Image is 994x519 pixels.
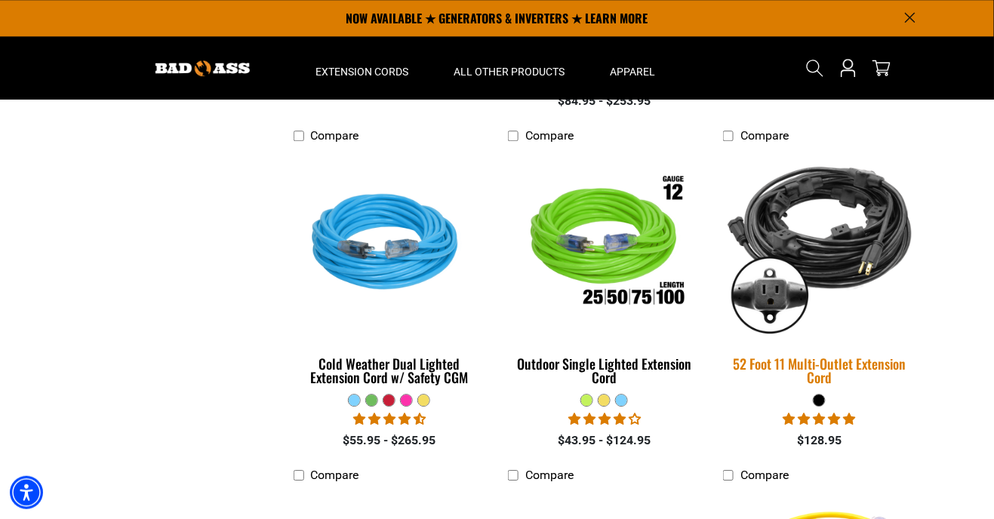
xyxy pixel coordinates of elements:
span: Compare [740,128,789,143]
a: cart [869,59,894,77]
span: Compare [525,468,574,482]
div: $128.95 [723,431,916,450]
summary: All Other Products [432,36,588,100]
summary: Extension Cords [294,36,432,100]
span: 4.00 stars [568,412,641,426]
span: Compare [740,468,789,482]
div: $84.95 - $253.95 [508,92,700,110]
span: Compare [525,128,574,143]
img: Bad Ass Extension Cords [155,60,250,76]
span: Apparel [611,65,656,78]
div: Cold Weather Dual Lighted Extension Cord w/ Safety CGM [294,357,486,384]
div: 52 Foot 11 Multi-Outlet Extension Cord [723,357,916,384]
div: $55.95 - $265.95 [294,431,486,450]
div: $43.95 - $124.95 [508,431,700,450]
span: Compare [311,468,359,482]
div: Accessibility Menu [10,476,43,509]
div: Outdoor Single Lighted Extension Cord [508,357,700,384]
img: Light Blue [294,158,485,331]
img: black [714,148,925,341]
span: 4.62 stars [353,412,426,426]
span: Extension Cords [316,65,409,78]
a: black 52 Foot 11 Multi-Outlet Extension Cord [723,150,916,393]
span: All Other Products [454,65,565,78]
summary: Apparel [588,36,679,100]
span: 4.95 stars [783,412,856,426]
span: Compare [311,128,359,143]
a: Light Blue Cold Weather Dual Lighted Extension Cord w/ Safety CGM [294,150,486,393]
a: Open this option [836,36,860,100]
summary: Search [803,56,827,80]
img: Outdoor Single Lighted Extension Cord [509,158,700,331]
a: Outdoor Single Lighted Extension Cord Outdoor Single Lighted Extension Cord [508,150,700,393]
